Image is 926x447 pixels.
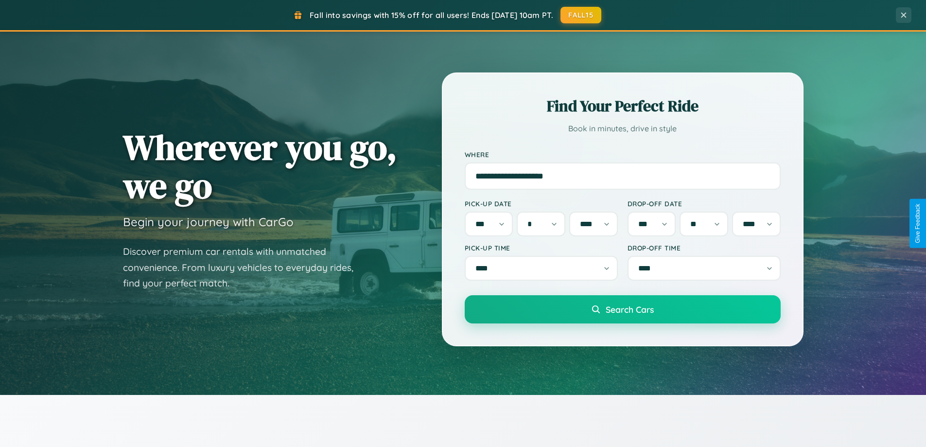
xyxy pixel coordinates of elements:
span: Fall into savings with 15% off for all users! Ends [DATE] 10am PT. [310,10,553,20]
label: Drop-off Time [628,244,781,252]
button: Search Cars [465,295,781,323]
span: Search Cars [606,304,654,315]
h2: Find Your Perfect Ride [465,95,781,117]
h3: Begin your journey with CarGo [123,215,294,229]
div: Give Feedback [914,204,921,243]
label: Pick-up Date [465,199,618,208]
p: Discover premium car rentals with unmatched convenience. From luxury vehicles to everyday rides, ... [123,244,366,291]
label: Pick-up Time [465,244,618,252]
h1: Wherever you go, we go [123,128,397,205]
button: FALL15 [560,7,601,23]
p: Book in minutes, drive in style [465,122,781,136]
label: Drop-off Date [628,199,781,208]
label: Where [465,150,781,159]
